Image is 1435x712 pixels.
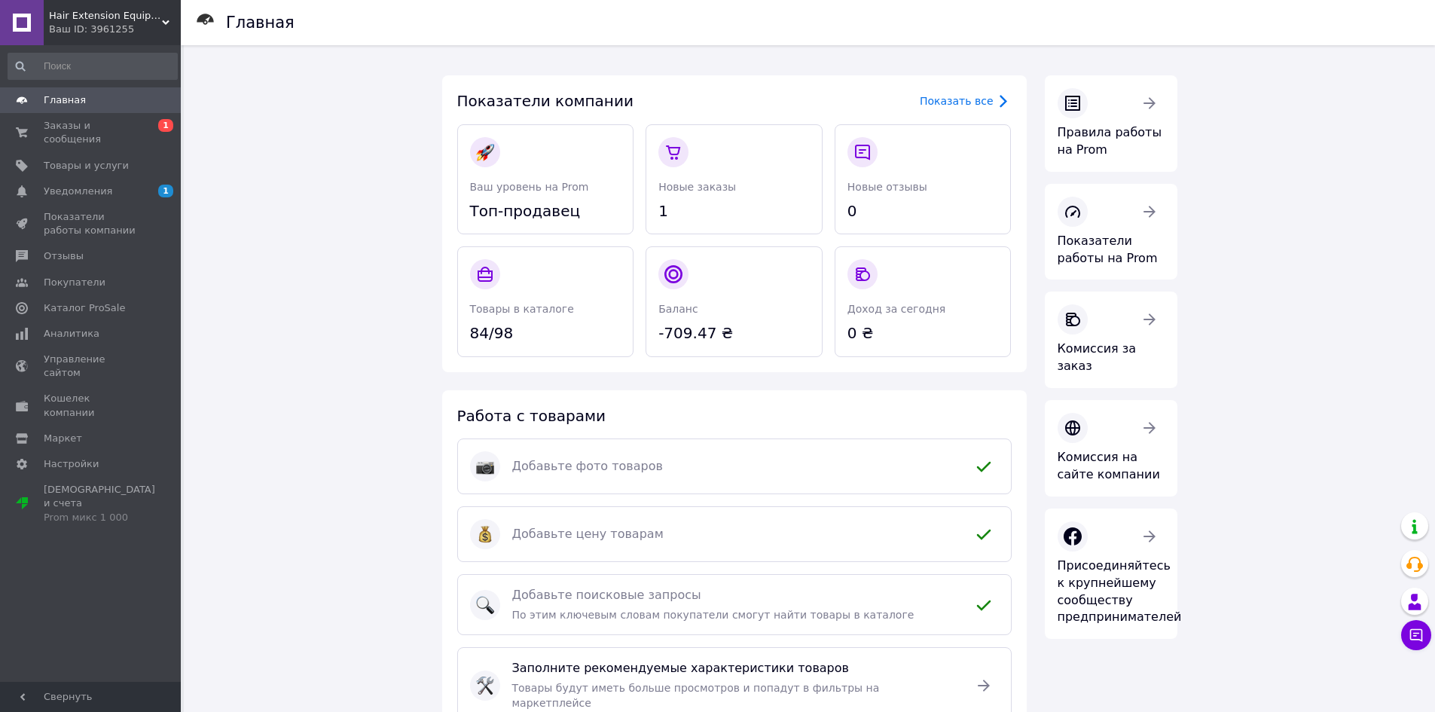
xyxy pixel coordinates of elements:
span: Топ-продавец [470,200,621,222]
span: Каталог ProSale [44,301,125,315]
a: Показать все [920,92,1012,110]
span: Добавьте цену товарам [512,526,957,543]
span: Показатели работы компании [44,210,139,237]
a: Правила работы на Prom [1045,75,1177,172]
a: :moneybag:Добавьте цену товарам [457,506,1012,562]
span: Управление сайтом [44,353,139,380]
span: 0 ₴ [847,322,999,344]
span: Показатели работы на Prom [1058,234,1158,265]
h1: Главная [226,14,295,32]
input: Поиск [8,53,178,80]
span: Настройки [44,457,99,471]
span: Покупатели [44,276,105,289]
span: Отзывы [44,249,84,263]
span: [DEMOGRAPHIC_DATA] и счета [44,483,155,524]
span: 0 [847,200,999,222]
span: 84/98 [470,322,621,344]
img: :moneybag: [476,525,494,543]
span: Работа с товарами [457,407,606,425]
img: :mag: [476,596,494,614]
a: Присоединяйтесь к крупнейшему сообществу предпринимателей [1045,509,1177,639]
span: Комиссия за заказ [1058,341,1137,373]
div: Показать все [920,93,994,108]
span: Комиссия на сайте компании [1058,450,1160,481]
span: Добавьте поисковые запросы [512,587,957,604]
span: Аналитика [44,327,99,341]
a: :camera:Добавьте фото товаров [457,439,1012,494]
span: Заказы и сообщения [44,119,139,146]
img: :hammer_and_wrench: [476,677,494,695]
span: 1 [158,119,173,132]
span: Новые заказы [658,181,736,193]
span: Главная [44,93,86,107]
img: :rocket: [476,143,494,161]
span: Маркет [44,432,82,445]
span: Уведомления [44,185,112,198]
a: Комиссия на сайте компании [1045,400,1177,497]
a: Показатели работы на Prom [1045,184,1177,280]
span: Hair Extension Equipment [49,9,162,23]
span: Кошелек компании [44,392,139,419]
span: Товары будут иметь больше просмотров и попадут в фильтры на маркетплейсе [512,682,880,709]
span: Добавьте фото товаров [512,458,957,475]
span: По этим ключевым словам покупатели смогут найти товары в каталоге [512,609,914,621]
span: Новые отзывы [847,181,927,193]
span: Присоединяйтесь к крупнейшему сообществу предпринимателей [1058,558,1182,625]
span: Показатели компании [457,92,634,110]
span: Доход за сегодня [847,303,945,315]
img: :camera: [476,457,494,475]
span: Ваш уровень на Prom [470,181,589,193]
span: 1 [158,185,173,197]
div: Prom микс 1 000 [44,511,155,524]
span: -709.47 ₴ [658,322,810,344]
span: Правила работы на Prom [1058,125,1162,157]
span: Товары в каталоге [470,303,574,315]
a: :mag:Добавьте поисковые запросыПо этим ключевым словам покупатели смогут найти товары в каталоге [457,574,1012,635]
a: Комиссия за заказ [1045,292,1177,388]
span: 1 [658,200,810,222]
div: Ваш ID: 3961255 [49,23,181,36]
button: Чат с покупателем [1401,620,1431,650]
span: Товары и услуги [44,159,129,173]
span: Заполните рекомендуемые характеристики товаров [512,660,957,677]
span: Баланс [658,303,698,315]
